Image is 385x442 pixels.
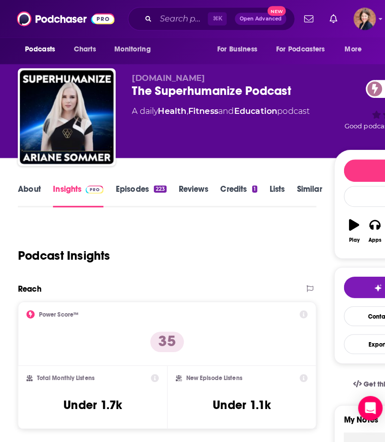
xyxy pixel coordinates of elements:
[17,278,40,288] h2: Reach
[347,7,369,29] button: Show profile menu
[155,104,183,113] a: Health
[183,104,184,113] span: ,
[235,16,276,21] span: Open Advanced
[182,367,237,374] h2: New Episode Listens
[264,39,333,58] button: open menu
[151,182,163,189] div: 223
[331,39,368,58] button: open menu
[17,243,108,258] h1: Podcast Insights
[214,104,229,113] span: and
[358,208,378,244] button: Apps
[319,10,335,27] a: Show notifications dropdown
[24,41,54,55] span: Podcasts
[213,41,252,55] span: For Business
[209,390,266,405] h3: Under 1.1k
[105,39,160,58] button: open menu
[347,7,369,29] img: User Profile
[129,72,201,81] span: [DOMAIN_NAME]
[62,390,120,405] h3: Under 1.7k
[291,180,316,203] a: Similar
[125,7,289,30] div: Search podcasts, credits, & more...
[38,305,77,312] h2: Power Score™
[294,10,311,27] a: Show notifications dropdown
[264,180,279,203] a: Lists
[175,180,204,203] a: Reviews
[361,232,374,238] div: Apps
[351,388,375,412] div: Open Intercom Messenger
[19,69,111,161] img: The Superhumanize Podcast
[206,39,265,58] button: open menu
[204,12,222,25] span: ⌘ K
[17,39,67,58] button: open menu
[66,39,100,58] a: Charts
[271,41,319,55] span: For Podcasters
[17,180,40,203] a: About
[216,180,252,203] a: Credits1
[113,180,163,203] a: Episodes223
[153,10,204,26] input: Search podcasts, credits, & more...
[347,7,369,29] span: Logged in as alafair66639
[129,103,304,115] div: A daily podcast
[337,208,358,244] button: Play
[52,180,101,203] a: InsightsPodchaser Pro
[247,182,252,189] div: 1
[184,104,214,113] a: Fitness
[338,41,355,55] span: More
[229,104,272,113] a: Education
[367,278,375,286] img: tell me why sparkle
[112,41,147,55] span: Monitoring
[16,9,112,28] img: Podchaser - Follow, Share and Rate Podcasts
[84,182,101,190] img: Podchaser Pro
[262,6,280,15] span: New
[72,41,94,55] span: Charts
[36,367,92,374] h2: Total Monthly Listens
[230,12,281,24] button: Open AdvancedNew
[342,232,353,238] div: Play
[147,325,180,345] p: 35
